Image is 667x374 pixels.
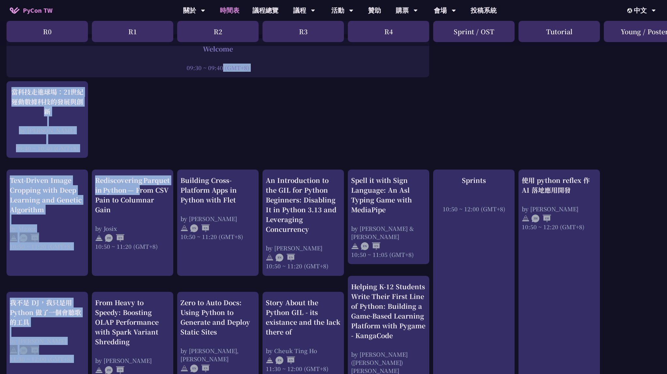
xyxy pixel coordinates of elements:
img: svg+xml;base64,PHN2ZyB4bWxucz0iaHR0cDovL3d3dy53My5vcmcvMjAwMC9zdmciIHdpZHRoPSIyNCIgaGVpZ2h0PSIyNC... [351,242,359,250]
img: ZHEN.371966e.svg [105,234,124,242]
img: ZHZH.38617ef.svg [20,347,39,354]
img: Locale Icon [627,8,634,13]
img: ZHZH.38617ef.svg [532,215,551,222]
div: Sprints [436,175,511,185]
img: ENEN.5a408d1.svg [276,254,295,262]
div: R4 [348,21,429,42]
img: Home icon of PyCon TW 2025 [10,7,20,14]
div: by Cheuk Ting Ho [266,347,341,355]
div: Text-Driven Image Cropping with Deep Learning and Genetic Algorithm [10,175,85,215]
img: ENEN.5a408d1.svg [190,365,210,372]
div: R0 [7,21,88,42]
img: svg+xml;base64,PHN2ZyB4bWxucz0iaHR0cDovL3d3dy53My5vcmcvMjAwMC9zdmciIHdpZHRoPSIyNCIgaGVpZ2h0PSIyNC... [266,254,274,262]
div: An Introduction to the GIL for Python Beginners: Disabling It in Python 3.13 and Leveraging Concu... [266,175,341,234]
div: 09:40 ~ 10:40 (GMT+8) [10,144,85,152]
img: svg+xml;base64,PHN2ZyB4bWxucz0iaHR0cDovL3d3dy53My5vcmcvMjAwMC9zdmciIHdpZHRoPSIyNCIgaGVpZ2h0PSIyNC... [95,366,103,374]
div: 10:50 ~ 12:20 (GMT+8) [522,223,597,231]
div: Story About the Python GIL - its existance and the lack there of [266,298,341,337]
div: 10:50 ~ 11:20 (GMT+8) [95,242,170,250]
img: ENEN.5a408d1.svg [361,242,380,250]
div: 當科技走進球場：21世紀運動數據科技的發展與創新 [10,87,85,116]
div: 11:30 ~ 12:00 (GMT+8) [266,365,341,373]
div: Zero to Auto Docs: Using Python to Generate and Deploy Static Sites [180,298,255,337]
div: 09:30 ~ 09:40 (GMT+8) [10,64,426,72]
div: 10:50 ~ 11:20 (GMT+8) [266,262,341,270]
div: by [PERSON_NAME] & [PERSON_NAME] [351,224,426,241]
div: From Heavy to Speedy: Boosting OLAP Performance with Spark Variant Shredding [95,298,170,347]
div: by [PERSON_NAME] [180,215,255,223]
img: svg+xml;base64,PHN2ZyB4bWxucz0iaHR0cDovL3d3dy53My5vcmcvMjAwMC9zdmciIHdpZHRoPSIyNCIgaGVpZ2h0PSIyNC... [10,234,18,242]
div: 10:50 ~ 11:20 (GMT+8) [180,232,255,241]
div: Sprint / OST [433,21,515,42]
div: 10:50 ~ 12:00 (GMT+8) [436,205,511,213]
div: 我不是 DJ，我只是用 Python 做了一個會聽歌的工具 [10,298,85,327]
img: svg+xml;base64,PHN2ZyB4bWxucz0iaHR0cDovL3d3dy53My5vcmcvMjAwMC9zdmciIHdpZHRoPSIyNCIgaGVpZ2h0PSIyNC... [180,365,188,372]
div: by [PERSON_NAME], [PERSON_NAME] [180,347,255,363]
div: R2 [177,21,259,42]
div: by [PERSON_NAME] [522,205,597,213]
div: by [PERSON_NAME] [266,244,341,252]
div: by Josix [95,224,170,232]
div: 11:30 ~ 12:00 (GMT+8) [10,355,85,363]
img: ZHEN.371966e.svg [105,366,124,374]
img: ENEN.5a408d1.svg [276,356,295,364]
div: R3 [263,21,344,42]
a: An Introduction to the GIL for Python Beginners: Disabling It in Python 3.13 and Leveraging Concu... [266,175,341,270]
div: 10:50 ~ 11:20 (GMT+8) [10,242,85,250]
div: by [PERSON_NAME] [95,356,170,365]
img: svg+xml;base64,PHN2ZyB4bWxucz0iaHR0cDovL3d3dy53My5vcmcvMjAwMC9zdmciIHdpZHRoPSIyNCIgaGVpZ2h0PSIyNC... [95,234,103,242]
img: svg+xml;base64,PHN2ZyB4bWxucz0iaHR0cDovL3d3dy53My5vcmcvMjAwMC9zdmciIHdpZHRoPSIyNCIgaGVpZ2h0PSIyNC... [180,224,188,232]
div: Spell it with Sign Language: An Asl Typing Game with MediaPipe [351,175,426,215]
div: by Mazer [10,224,85,232]
div: R1 [92,21,173,42]
div: Tutorial [518,21,600,42]
div: Welcome [10,44,426,54]
a: 當科技走進球場：21世紀運動數據科技的發展與創新 by [PERSON_NAME] 09:40 ~ 10:40 (GMT+8) [10,87,85,152]
div: by [PERSON_NAME] [10,126,85,134]
div: Rediscovering Parquet in Python — From CSV Pain to Columnar Gain [95,175,170,215]
a: Spell it with Sign Language: An Asl Typing Game with MediaPipe by [PERSON_NAME] & [PERSON_NAME] 1... [351,175,426,259]
img: svg+xml;base64,PHN2ZyB4bWxucz0iaHR0cDovL3d3dy53My5vcmcvMjAwMC9zdmciIHdpZHRoPSIyNCIgaGVpZ2h0PSIyNC... [266,356,274,364]
span: PyCon TW [23,6,52,15]
div: Helping K-12 Students Write Their First Line of Python: Building a Game-Based Learning Platform w... [351,282,426,340]
div: by [PERSON_NAME] [10,337,85,345]
a: Building Cross-Platform Apps in Python with Flet by [PERSON_NAME] 10:50 ~ 11:20 (GMT+8) [180,175,255,270]
a: PyCon TW [3,2,59,19]
a: Rediscovering Parquet in Python — From CSV Pain to Columnar Gain by Josix 10:50 ~ 11:20 (GMT+8) [95,175,170,270]
img: svg+xml;base64,PHN2ZyB4bWxucz0iaHR0cDovL3d3dy53My5vcmcvMjAwMC9zdmciIHdpZHRoPSIyNCIgaGVpZ2h0PSIyNC... [10,347,18,354]
a: Text-Driven Image Cropping with Deep Learning and Genetic Algorithm by Mazer 10:50 ~ 11:20 (GMT+8) [10,175,85,270]
div: 10:50 ~ 11:05 (GMT+8) [351,250,426,259]
img: ENEN.5a408d1.svg [190,224,210,232]
div: Building Cross-Platform Apps in Python with Flet [180,175,255,205]
div: 使用 python reflex 作 AI 落地應用開發 [522,175,597,195]
img: svg+xml;base64,PHN2ZyB4bWxucz0iaHR0cDovL3d3dy53My5vcmcvMjAwMC9zdmciIHdpZHRoPSIyNCIgaGVpZ2h0PSIyNC... [522,215,530,222]
img: ZHEN.371966e.svg [20,234,39,242]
